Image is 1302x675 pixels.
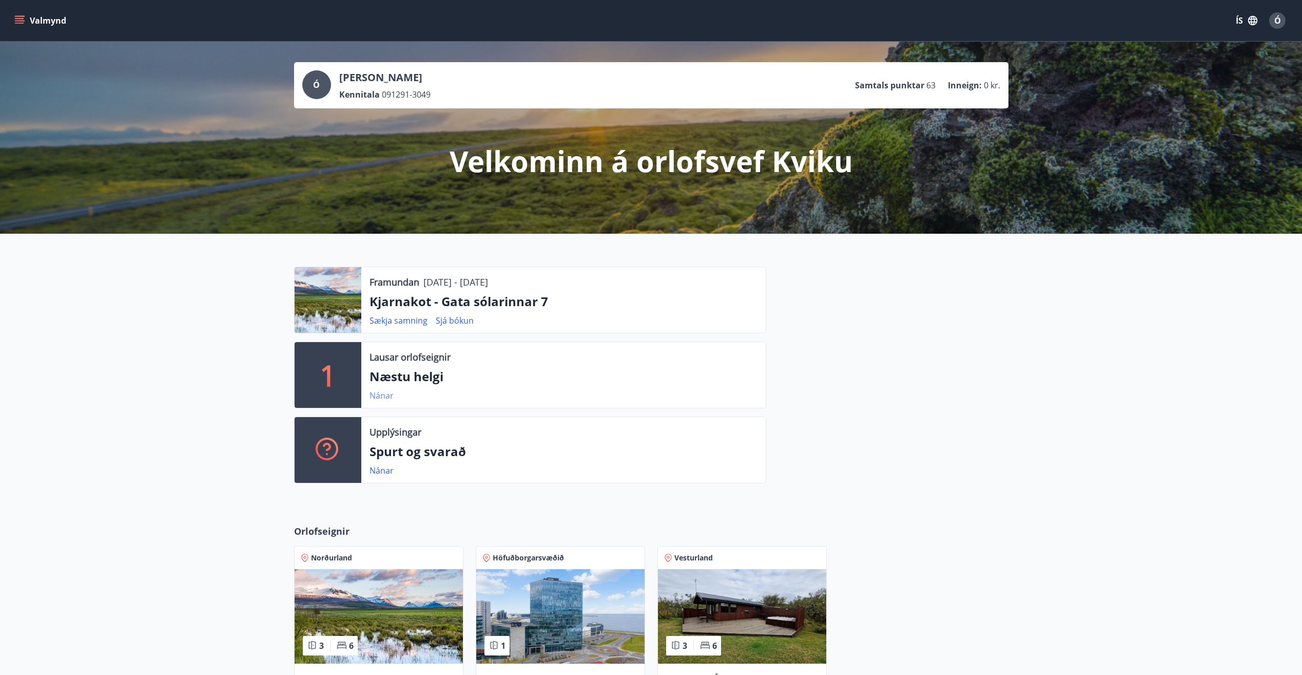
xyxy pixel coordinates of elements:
[313,79,320,90] span: Ó
[370,465,394,476] a: Nánar
[382,89,431,100] span: 091291-3049
[926,80,936,91] span: 63
[683,640,687,651] span: 3
[370,390,394,401] a: Nánar
[984,80,1000,91] span: 0 kr.
[295,569,463,664] img: Paella dish
[1274,15,1281,26] span: Ó
[12,11,70,30] button: menu
[370,293,757,310] p: Kjarnakot - Gata sólarinnar 7
[370,350,451,364] p: Lausar orlofseignir
[294,524,349,538] span: Orlofseignir
[712,640,717,651] span: 6
[370,443,757,460] p: Spurt og svarað
[658,569,826,664] img: Paella dish
[370,368,757,385] p: Næstu helgi
[319,640,324,651] span: 3
[349,640,354,651] span: 6
[370,315,427,326] a: Sækja samning
[339,70,431,85] p: [PERSON_NAME]
[450,141,853,180] p: Velkominn á orlofsvef Kviku
[948,80,982,91] p: Inneign :
[1265,8,1290,33] button: Ó
[501,640,506,651] span: 1
[476,569,645,664] img: Paella dish
[370,275,419,289] p: Framundan
[370,425,421,439] p: Upplýsingar
[855,80,924,91] p: Samtals punktar
[436,315,474,326] a: Sjá bókun
[493,553,564,563] span: Höfuðborgarsvæðið
[339,89,380,100] p: Kennitala
[320,355,336,395] p: 1
[1230,11,1263,30] button: ÍS
[311,553,352,563] span: Norðurland
[423,275,488,289] p: [DATE] - [DATE]
[674,553,713,563] span: Vesturland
